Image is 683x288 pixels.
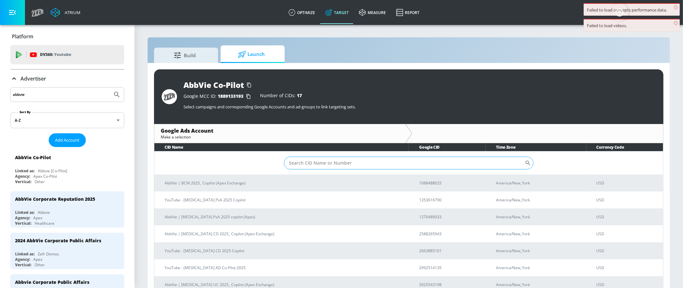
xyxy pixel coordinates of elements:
button: Open Resource Center [611,3,629,21]
p: 3925543198 [419,281,481,288]
p: 1270489033 [419,214,481,220]
span: Add Account [55,136,79,144]
div: AbbVie Co-Pilot [183,80,244,90]
div: Apex Co-Pilot [33,174,57,179]
p: USD [597,180,658,186]
p: USD [597,264,658,271]
div: 2024 AbbVie Corporate Public Affairs [15,237,101,244]
p: 1253616790 [419,197,481,203]
p: America/New_York [496,180,581,186]
label: Sort By [18,110,32,114]
div: Search CID Name or Number [284,157,533,169]
div: Google MCC ID: [183,93,254,100]
div: Vertical: [15,262,31,268]
div: Apex [33,215,42,221]
th: Time Zone [486,143,586,151]
div: Agency: [15,215,30,221]
div: Apex [33,257,42,262]
div: Vertical: [15,221,31,226]
div: 2024 AbbVie Corporate Public AffairsLinked as:Zefr DemosAgency:ApexVertical:Other [10,233,124,269]
div: AbbVie Corporate Reputation 2025Linked as:AbbvieAgency:ApexVertical:Healthcare [10,191,124,228]
span: Launch [227,47,276,62]
div: AbbVie Corporate Reputation 2025 [15,196,95,202]
div: Linked as: [15,251,35,257]
div: Google Ads AccountMake a selection [154,124,405,143]
a: Target [320,1,354,24]
div: Make a selection [161,134,399,140]
button: Submit Search [110,88,124,102]
p: 2663885101 [419,247,481,254]
p: YouTube - [MEDICAL_DATA] CD 2025 Copilot [165,247,404,254]
th: Currency Code [586,143,663,151]
p: DV360: [40,51,71,58]
p: 2588265943 [419,230,481,237]
p: Select campaigns and corresponding Google Accounts and ad-groups to link targeting sets. [183,104,656,110]
span: 1889133193 [218,93,243,99]
div: Abbvie [38,210,50,215]
div: DV360: Youtube [10,45,124,64]
div: Other [35,262,45,268]
a: measure [354,1,391,24]
input: Search by name [13,90,110,99]
span: Build [160,48,209,63]
div: Platform [10,27,124,45]
div: Atrium [62,10,80,15]
div: Linked as: [15,210,35,215]
div: Advertiser [10,70,124,88]
p: America/New_York [496,230,581,237]
div: Google Ads Account [161,127,399,134]
a: Report [391,1,425,24]
p: America/New_York [496,264,581,271]
p: AbbVie | [MEDICAL_DATA] UC 2025_ Copilot (Apex Exchange) [165,281,404,288]
div: Zefr Demos [38,251,59,257]
p: USD [597,197,658,203]
p: YouTube - [MEDICAL_DATA] AD Co-Pilot 2025 [165,264,404,271]
p: USD [597,214,658,220]
span: 17 [297,92,302,98]
div: Agency: [15,174,30,179]
p: USD [597,247,658,254]
span: × [674,5,678,10]
p: America/New_York [496,247,581,254]
p: 1088488025 [419,180,481,186]
div: Linked as: [15,168,35,174]
div: Failed to load videos. [587,23,677,28]
p: America/New_York [496,197,581,203]
div: Other [35,179,45,184]
div: Abbvie [Co-Pilot] [38,168,67,174]
button: Add Account [49,133,86,147]
div: Healthcare [35,221,54,226]
th: Google CID [409,143,486,151]
p: America/New_York [496,281,581,288]
p: America/New_York [496,214,581,220]
p: Youtube [54,51,71,58]
a: Atrium [51,8,80,17]
p: 2992514135 [419,264,481,271]
div: A-Z [10,112,124,128]
a: optimize [283,1,320,24]
p: YouTube - [MEDICAL_DATA] PsA 2025 Copilot [165,197,404,203]
p: AbbVie | [MEDICAL_DATA] CD 2025_ Copilot (Apex Exchange) [165,230,404,237]
p: USD [597,230,658,237]
div: Number of CIDs: [260,93,302,100]
th: CID Name [154,143,409,151]
p: Advertiser [20,75,46,82]
p: AbbVie | BCM 2025_ Copilot (Apex Exchange) [165,180,404,186]
div: Agency: [15,257,30,262]
div: AbbVie Co-PilotLinked as:Abbvie [Co-Pilot]Agency:Apex Co-PilotVertical:Other [10,150,124,186]
p: USD [597,281,658,288]
p: AbbVie | [MEDICAL_DATA] PsA 2025 copilot (Apex) [165,214,404,220]
span: × [674,21,678,25]
input: Search CID Name or Number [284,157,525,169]
p: Platform [12,33,33,40]
div: Failed to load concepts performance data. [587,7,677,13]
div: Vertical: [15,179,31,184]
div: Abbvie Corporate Public Affairs [15,279,89,285]
div: AbbVie Co-Pilot [15,154,51,160]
